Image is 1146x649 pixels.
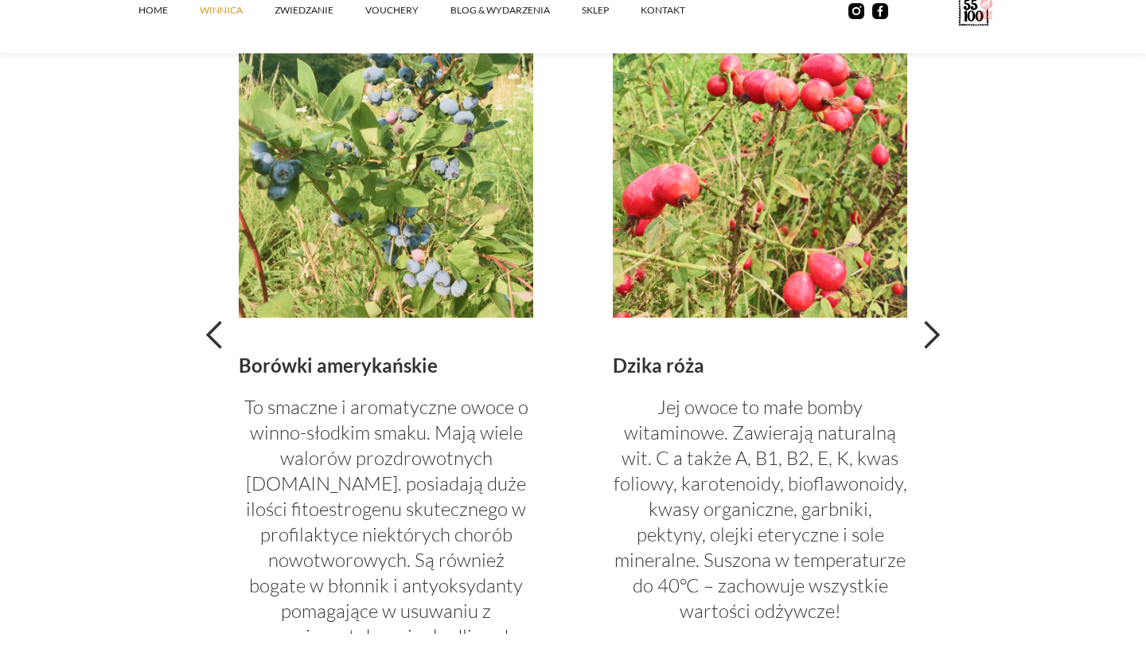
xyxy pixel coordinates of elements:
[923,37,947,634] div: next slide
[239,356,533,375] div: Borówki amerykańskie
[199,37,573,634] div: 3 of 4
[613,394,907,624] p: Jej owoce to małe bomby witaminowe. Zawierają naturalną wit. C a także A, B1, B2, E, K, kwas foli...
[199,37,947,634] div: carousel
[573,37,947,634] div: 4 of 4
[613,356,907,375] div: Dzika róża
[199,37,223,634] div: previous slide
